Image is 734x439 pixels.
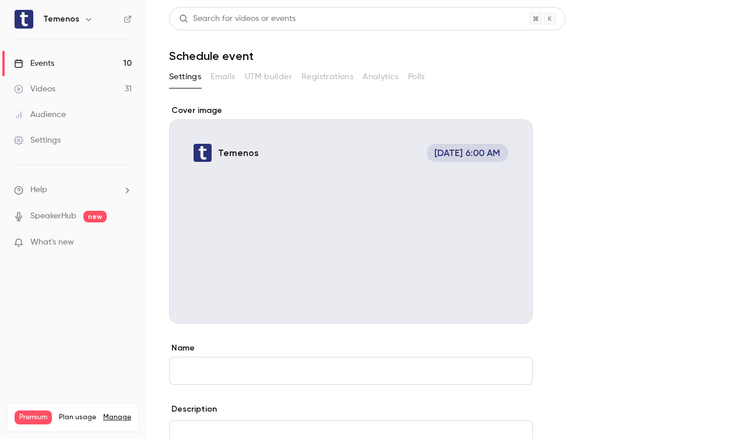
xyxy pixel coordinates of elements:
img: Temenos [15,10,33,29]
iframe: Noticeable Trigger [118,238,132,248]
button: Settings [169,68,201,86]
span: Plan usage [59,413,96,422]
span: new [83,211,107,222]
span: Registrations [301,71,353,83]
a: SpeakerHub [30,210,76,222]
label: Description [169,403,217,415]
div: Settings [14,134,61,146]
section: Cover image [169,105,533,324]
span: Emails [210,71,235,83]
li: help-dropdown-opener [14,184,132,196]
div: Audience [14,109,66,121]
span: Help [30,184,47,196]
h1: Schedule event [169,49,711,63]
span: Polls [408,71,425,83]
div: Videos [14,83,55,95]
h6: Temenos [43,13,79,25]
div: Search for videos or events [179,13,296,25]
span: UTM builder [245,71,292,83]
label: Cover image [169,105,533,116]
span: Premium [15,410,52,424]
span: What's new [30,236,74,249]
a: Manage [103,413,131,422]
label: Name [169,342,533,354]
div: Events [14,58,54,69]
span: Analytics [363,71,399,83]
